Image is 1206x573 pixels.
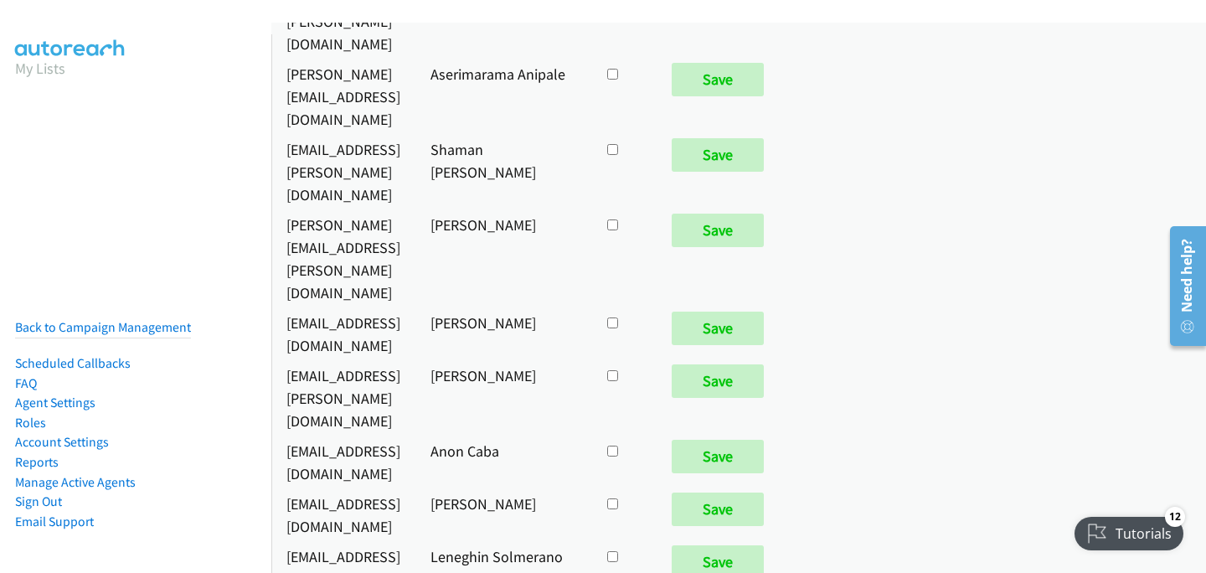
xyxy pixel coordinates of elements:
input: Save [672,493,764,526]
a: Email Support [15,514,94,529]
td: [EMAIL_ADDRESS][PERSON_NAME][DOMAIN_NAME] [271,360,415,436]
input: Save [672,440,764,473]
td: [PERSON_NAME] [415,209,589,307]
input: Save [672,138,764,172]
td: [PERSON_NAME] [415,488,589,541]
input: Save [672,214,764,247]
td: Shaman [PERSON_NAME] [415,134,589,209]
td: [PERSON_NAME] [415,360,589,436]
a: Back to Campaign Management [15,319,191,335]
a: Manage Active Agents [15,474,136,490]
td: [EMAIL_ADDRESS][PERSON_NAME][DOMAIN_NAME] [271,134,415,209]
td: Aserimarama Anipale [415,59,589,134]
a: Agent Settings [15,395,95,410]
td: [PERSON_NAME][EMAIL_ADDRESS][DOMAIN_NAME] [271,59,415,134]
a: FAQ [15,375,37,391]
a: Scheduled Callbacks [15,355,131,371]
td: [PERSON_NAME] [415,307,589,360]
td: [EMAIL_ADDRESS][DOMAIN_NAME] [271,488,415,541]
iframe: Checklist [1064,500,1193,560]
td: [PERSON_NAME][EMAIL_ADDRESS][PERSON_NAME][DOMAIN_NAME] [271,209,415,307]
a: My Lists [15,59,65,78]
a: Account Settings [15,434,109,450]
iframe: Resource Center [1158,219,1206,353]
input: Save [672,63,764,96]
input: Save [672,364,764,398]
input: Save [672,312,764,345]
td: Anon Caba [415,436,589,488]
a: Roles [15,415,46,431]
a: Sign Out [15,493,62,509]
a: Reports [15,454,59,470]
td: [EMAIL_ADDRESS][DOMAIN_NAME] [271,307,415,360]
td: [EMAIL_ADDRESS][DOMAIN_NAME] [271,436,415,488]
